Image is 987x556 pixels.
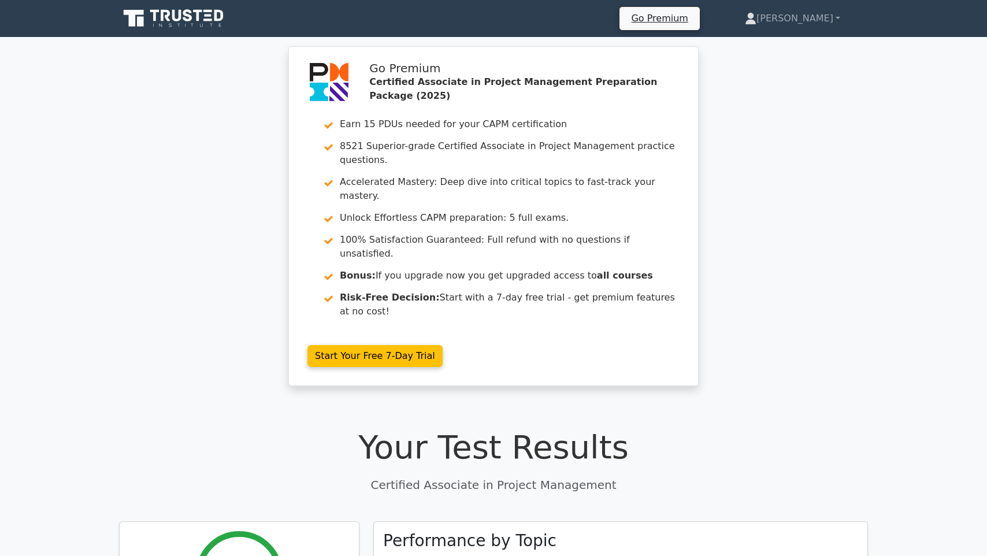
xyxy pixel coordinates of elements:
[717,7,868,30] a: [PERSON_NAME]
[624,10,695,26] a: Go Premium
[119,476,868,494] p: Certified Associate in Project Management
[383,531,556,551] h3: Performance by Topic
[307,345,443,367] a: Start Your Free 7-Day Trial
[119,428,868,466] h1: Your Test Results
